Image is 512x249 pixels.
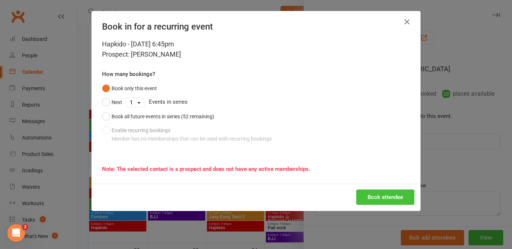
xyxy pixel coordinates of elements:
[102,70,155,78] label: How many bookings?
[7,224,25,242] iframe: Intercom live chat
[102,95,410,109] div: Events in series
[112,112,214,120] div: Book all future events in series (52 remaining)
[102,110,214,123] button: Book all future events in series (52 remaining)
[102,95,122,109] button: Next
[356,189,414,205] button: Book attendee
[102,22,410,32] h4: Book in for a recurring event
[401,16,413,28] button: Close
[22,224,28,230] span: 2
[102,165,410,173] div: Note: The selected contact is a prospect and does not have any active memberships.
[102,39,410,60] div: Hapkido - [DATE] 6:45pm Prospect: [PERSON_NAME]
[102,81,157,95] button: Book only this event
